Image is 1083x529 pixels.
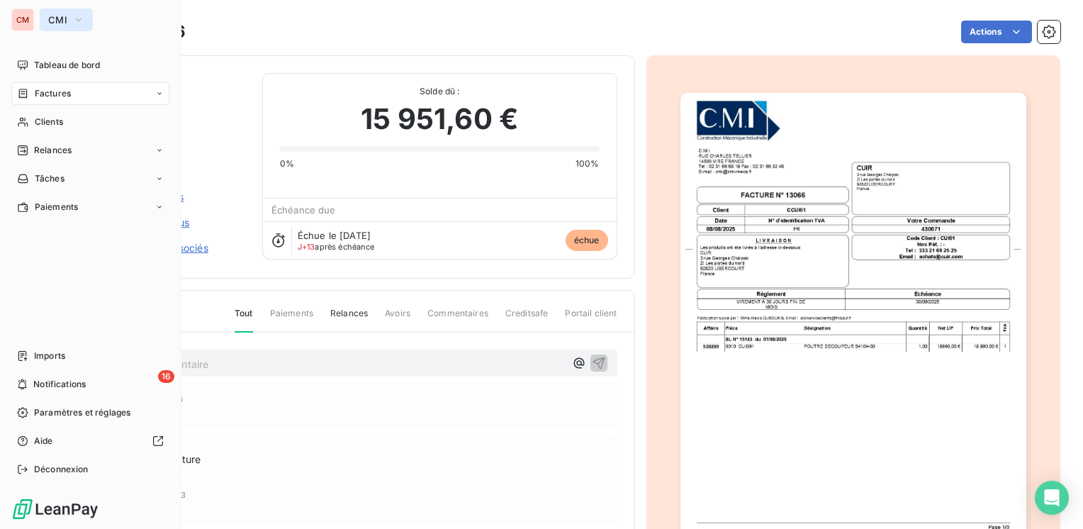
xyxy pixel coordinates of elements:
[34,463,89,476] span: Déconnexion
[566,230,608,251] span: échue
[271,204,336,216] span: Échéance due
[35,87,71,100] span: Factures
[565,307,617,331] span: Portail client
[34,350,65,362] span: Imports
[34,435,53,447] span: Aide
[35,116,63,128] span: Clients
[361,98,518,140] span: 15 951,60 €
[48,14,67,26] span: CMI
[235,307,253,333] span: Tout
[280,85,600,98] span: Solde dû :
[576,157,600,170] span: 100%
[427,307,488,331] span: Commentaires
[34,406,130,419] span: Paramètres et réglages
[35,201,78,213] span: Paiements
[11,9,34,31] div: CM
[11,430,169,452] a: Aide
[270,307,313,331] span: Paiements
[280,157,294,170] span: 0%
[961,21,1032,43] button: Actions
[298,242,315,252] span: J+13
[34,144,72,157] span: Relances
[34,59,100,72] span: Tableau de bord
[33,378,86,391] span: Notifications
[35,172,64,185] span: Tâches
[385,307,410,331] span: Avoirs
[298,230,371,241] span: Échue le [DATE]
[298,243,375,251] span: après échéance
[158,370,174,383] span: 16
[1035,481,1069,515] div: Open Intercom Messenger
[330,307,368,331] span: Relances
[11,498,99,520] img: Logo LeanPay
[505,307,549,331] span: Creditsafe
